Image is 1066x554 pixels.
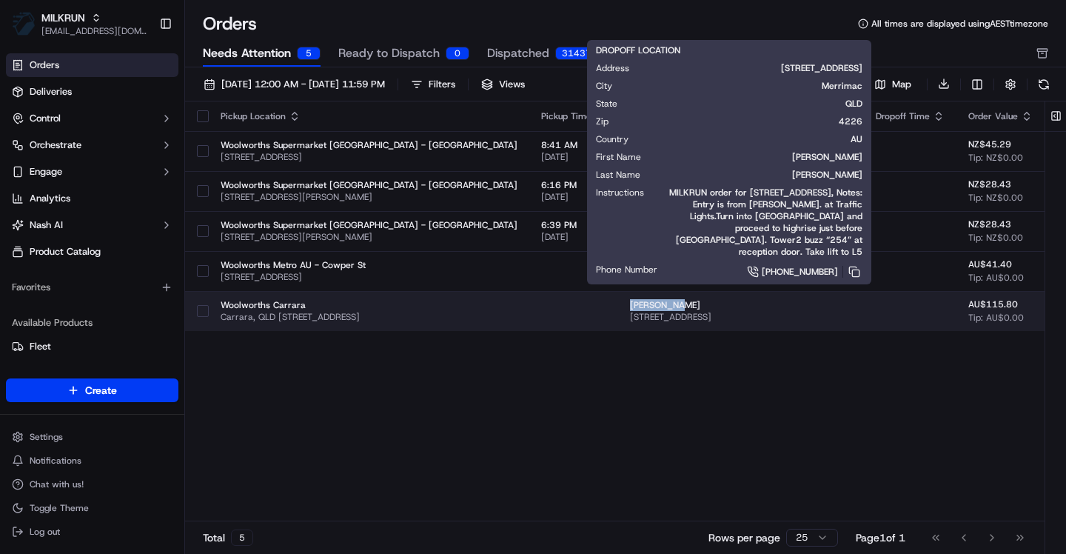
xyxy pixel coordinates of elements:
[41,10,85,25] button: MILKRUN
[30,138,81,152] span: Orchestrate
[30,85,72,99] span: Deliveries
[30,331,113,346] span: Knowledge Base
[30,165,62,178] span: Engage
[6,474,178,495] button: Chat with us!
[541,191,606,203] span: [DATE]
[499,78,525,91] span: Views
[203,44,291,62] span: Needs Attention
[221,299,517,311] span: Woolworths Carrara
[487,44,549,62] span: Dispatched
[85,383,117,398] span: Create
[131,270,161,281] span: [DATE]
[665,151,862,163] span: [PERSON_NAME]
[221,191,517,203] span: [STREET_ADDRESS][PERSON_NAME]
[636,80,862,92] span: Merrimac
[297,47,321,60] div: 5
[15,256,38,279] img: Masood Aslam
[652,133,862,145] span: AU
[6,6,153,41] button: MILKRUNMILKRUN[EMAIL_ADDRESS][DOMAIN_NAME]
[30,192,70,205] span: Analytics
[664,169,862,181] span: [PERSON_NAME]
[632,116,862,127] span: 4226
[6,133,178,157] button: Orchestrate
[30,478,84,490] span: Chat with us!
[338,44,440,62] span: Ready to Dispatch
[6,521,178,542] button: Log out
[197,74,392,95] button: [DATE] 12:00 AM - [DATE] 11:59 PM
[231,530,253,546] div: 5
[596,80,612,92] span: City
[596,187,644,198] span: Instructions
[446,47,469,60] div: 0
[968,218,1011,230] span: NZ$28.43
[596,264,657,276] span: Phone Number
[596,44,680,56] span: DROPOFF LOCATION
[596,116,609,127] span: Zip
[968,192,1023,204] span: Tip: NZ$0.00
[221,179,517,191] span: Woolworths Supermarket [GEOGRAPHIC_DATA] - [GEOGRAPHIC_DATA]
[6,498,178,518] button: Toggle Theme
[15,59,269,83] p: Welcome 👋
[653,62,862,74] span: [STREET_ADDRESS]
[555,47,604,60] div: 314370
[41,25,147,37] button: [EMAIL_ADDRESS][DOMAIN_NAME]
[221,271,517,283] span: [STREET_ADDRESS]
[30,270,41,282] img: 1736555255976-a54dd68f-1ca7-489b-9aae-adbdc363a1c4
[892,78,911,91] span: Map
[404,74,462,95] button: Filters
[221,139,517,151] span: Woolworths Supermarket [GEOGRAPHIC_DATA] - [GEOGRAPHIC_DATA]
[6,187,178,210] a: Analytics
[15,193,99,204] div: Past conversations
[203,530,253,546] div: Total
[140,331,238,346] span: API Documentation
[6,80,178,104] a: Deliveries
[15,216,38,239] img: Asif Zaman Khan
[968,312,1024,324] span: Tip: AU$0.00
[30,455,81,467] span: Notifications
[67,156,204,168] div: We're available if you need us!
[31,141,58,168] img: 4281594248423_2fcf9dad9f2a874258b8_72.png
[541,151,606,163] span: [DATE]
[968,152,1023,164] span: Tip: NZ$0.00
[1033,74,1054,95] button: Refresh
[968,272,1024,284] span: Tip: AU$0.00
[541,110,606,122] div: Pickup Time
[968,178,1011,190] span: NZ$28.43
[6,335,178,358] button: Fleet
[475,74,532,95] button: Views
[221,219,517,231] span: Woolworths Supermarket [GEOGRAPHIC_DATA] - [GEOGRAPHIC_DATA]
[6,160,178,184] button: Engage
[30,526,60,538] span: Log out
[641,98,862,110] span: QLD
[131,230,161,241] span: [DATE]
[856,530,905,545] div: Page 1 of 1
[252,146,269,164] button: Start new chat
[541,139,606,151] span: 8:41 AM
[221,151,517,163] span: [STREET_ADDRESS]
[630,311,852,323] span: [STREET_ADDRESS]
[147,367,179,378] span: Pylon
[6,427,178,447] button: Settings
[6,276,178,299] div: Favorites
[6,53,178,77] a: Orders
[30,59,59,72] span: Orders
[15,333,27,344] div: 📗
[6,240,178,264] a: Product Catalog
[596,98,617,110] span: State
[221,259,517,271] span: Woolworths Metro AU - Cowper St
[968,258,1012,270] span: AU$41.40
[596,62,629,74] span: Address
[221,231,517,243] span: [STREET_ADDRESS][PERSON_NAME]
[6,378,178,402] button: Create
[15,15,44,44] img: Nash
[67,141,243,156] div: Start new chat
[6,107,178,130] button: Control
[30,431,63,443] span: Settings
[871,18,1048,30] span: All times are displayed using AEST timezone
[229,190,269,207] button: See all
[123,230,128,241] span: •
[30,340,51,353] span: Fleet
[46,270,120,281] span: [PERSON_NAME]
[46,230,120,241] span: [PERSON_NAME]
